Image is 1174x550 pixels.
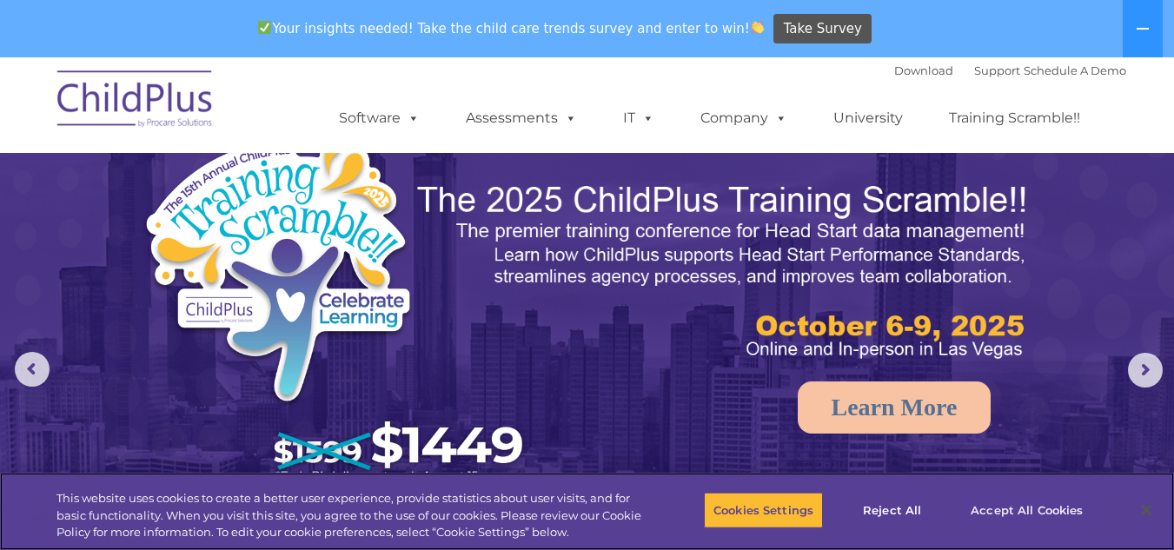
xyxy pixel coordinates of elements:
[683,101,805,136] a: Company
[606,101,672,136] a: IT
[751,21,764,34] img: 👏
[784,14,862,44] span: Take Survey
[258,21,271,34] img: ✅
[838,492,946,528] button: Reject All
[894,63,953,77] a: Download
[773,14,872,44] a: Take Survey
[974,63,1020,77] a: Support
[816,101,920,136] a: University
[894,63,1126,77] font: |
[798,381,992,434] a: Learn More
[49,58,222,145] img: ChildPlus by Procare Solutions
[251,11,772,45] span: Your insights needed! Take the child care trends survey and enter to win!
[322,101,437,136] a: Software
[932,101,1098,136] a: Training Scramble!!
[704,492,823,528] button: Cookies Settings
[56,490,646,541] div: This website uses cookies to create a better user experience, provide statistics about user visit...
[448,101,594,136] a: Assessments
[1024,63,1126,77] a: Schedule A Demo
[1127,491,1165,529] button: Close
[961,492,1092,528] button: Accept All Cookies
